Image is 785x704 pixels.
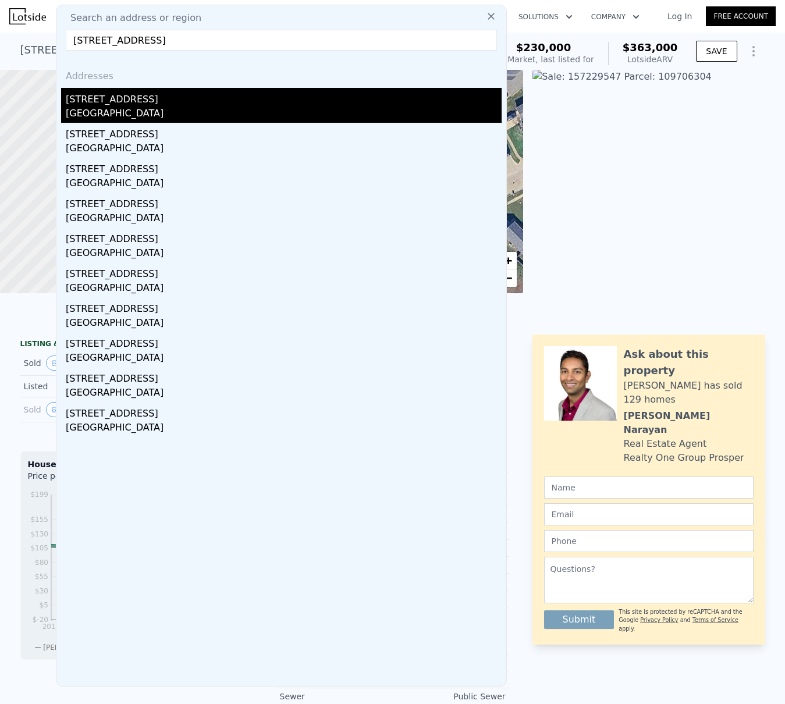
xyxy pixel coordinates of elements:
[66,123,502,141] div: [STREET_ADDRESS]
[544,610,614,629] button: Submit
[692,617,738,623] a: Terms of Service
[582,6,649,27] button: Company
[66,421,502,437] div: [GEOGRAPHIC_DATA]
[66,106,502,123] div: [GEOGRAPHIC_DATA]
[499,252,517,269] a: Zoom in
[66,30,497,51] input: Enter an address, city, region, neighborhood or zip code
[706,6,776,26] a: Free Account
[9,8,46,24] img: Lotside
[61,11,201,25] span: Search an address or region
[66,193,502,211] div: [STREET_ADDRESS]
[66,351,502,367] div: [GEOGRAPHIC_DATA]
[624,437,707,451] div: Real Estate Agent
[544,530,754,552] input: Phone
[505,253,512,268] span: +
[35,587,48,595] tspan: $30
[280,691,393,702] div: Sewer
[509,6,582,27] button: Solutions
[30,490,48,499] tspan: $199
[544,477,754,499] input: Name
[66,262,502,281] div: [STREET_ADDRESS]
[696,41,737,62] button: SAVE
[623,41,678,54] span: $363,000
[32,616,48,624] tspan: $-20
[66,158,502,176] div: [STREET_ADDRESS]
[640,617,678,623] a: Privacy Policy
[30,515,48,524] tspan: $155
[39,601,48,609] tspan: $5
[393,691,506,702] div: Public Sewer
[43,643,115,652] span: [PERSON_NAME] Co.
[544,503,754,525] input: Email
[624,346,754,379] div: Ask about this property
[66,386,502,402] div: [GEOGRAPHIC_DATA]
[505,271,512,285] span: −
[742,40,765,63] button: Show Options
[20,339,253,351] div: LISTING & SALE HISTORY
[66,88,502,106] div: [STREET_ADDRESS]
[66,281,502,297] div: [GEOGRAPHIC_DATA]
[28,458,246,470] div: Houses Median Sale
[24,402,127,417] div: Sold
[66,297,502,316] div: [STREET_ADDRESS]
[624,379,754,407] div: [PERSON_NAME] has sold 129 homes
[66,141,502,158] div: [GEOGRAPHIC_DATA]
[20,42,459,58] div: [STREET_ADDRESS][PERSON_NAME] , [PERSON_NAME] , [GEOGRAPHIC_DATA] 75126
[624,409,754,437] div: [PERSON_NAME] Narayan
[619,608,753,633] div: This site is protected by reCAPTCHA and the Google and apply.
[499,269,517,287] a: Zoom out
[493,54,594,65] div: Off Market, last listed for
[30,530,48,538] tspan: $130
[66,367,502,386] div: [STREET_ADDRESS]
[653,10,706,22] a: Log In
[623,54,678,65] div: Lotside ARV
[516,41,571,54] span: $230,000
[35,559,48,567] tspan: $80
[61,60,502,88] div: Addresses
[24,381,127,392] div: Listed
[46,355,70,371] button: View historical data
[66,332,502,351] div: [STREET_ADDRESS]
[24,355,127,371] div: Sold
[42,623,60,631] tspan: 2018
[66,402,502,421] div: [STREET_ADDRESS]
[28,470,137,489] div: Price per Square Foot
[35,573,48,581] tspan: $55
[66,316,502,332] div: [GEOGRAPHIC_DATA]
[66,227,502,246] div: [STREET_ADDRESS]
[30,544,48,552] tspan: $105
[624,451,744,465] div: Realty One Group Prosper
[66,211,502,227] div: [GEOGRAPHIC_DATA]
[66,246,502,262] div: [GEOGRAPHIC_DATA]
[46,402,70,417] button: View historical data
[66,176,502,193] div: [GEOGRAPHIC_DATA]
